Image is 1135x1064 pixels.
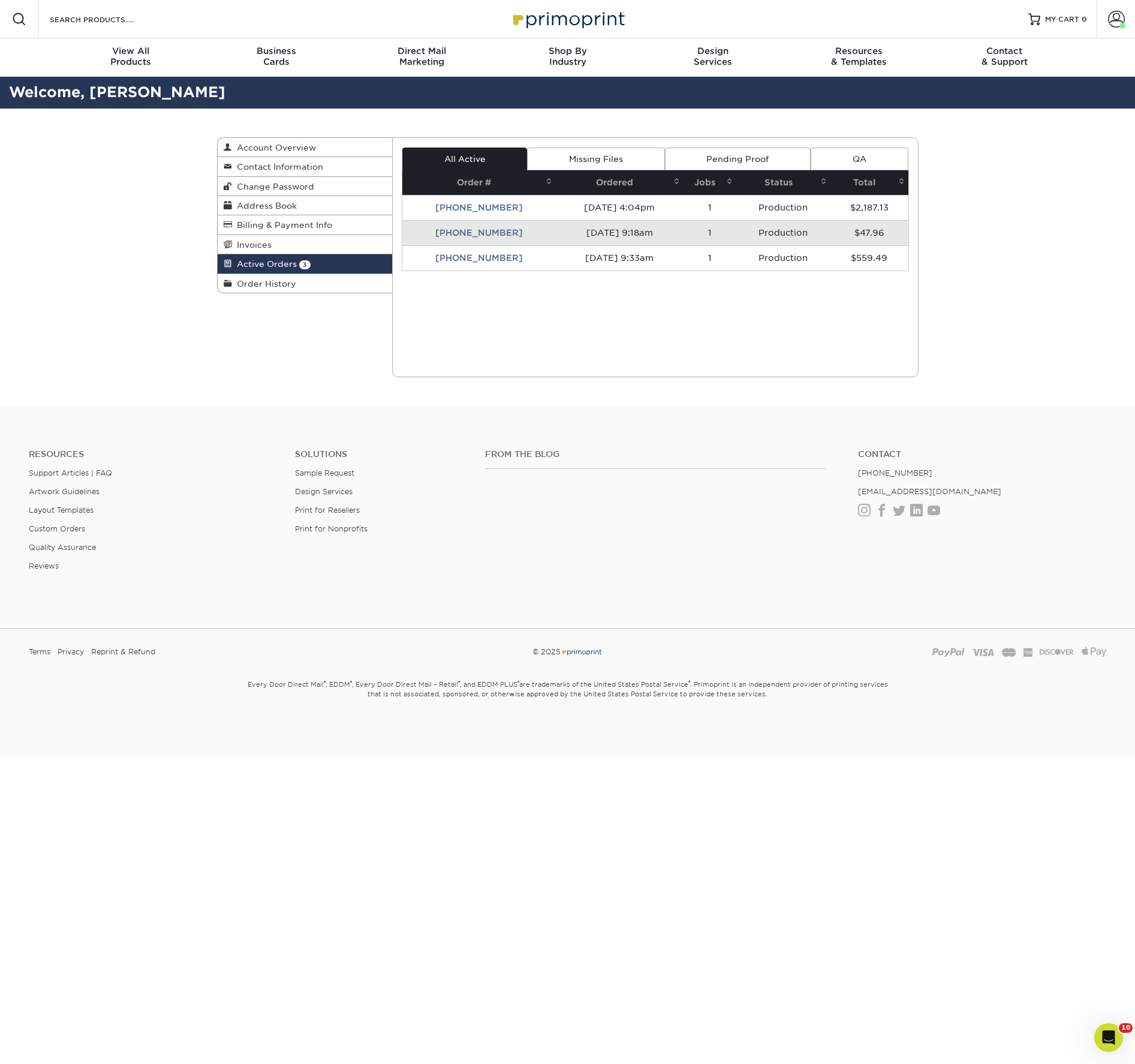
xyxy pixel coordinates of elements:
sup: ® [688,680,690,686]
span: Order History [232,279,296,288]
h4: From the Blog [485,449,826,459]
iframe: Google Customer Reviews [3,1027,102,1060]
span: MY CART [1045,14,1079,25]
span: Account Overview [232,143,316,152]
small: Every Door Direct Mail , EDDM , Every Door Direct Mail – Retail , and EDDM PLUS are trademarks of... [217,675,919,728]
td: 1 [684,245,736,270]
div: & Templates [786,46,932,67]
td: [PHONE_NUMBER] [402,195,556,220]
td: Production [736,220,830,245]
h4: Solutions [295,449,467,459]
span: Contact [932,46,1077,56]
div: Products [58,46,204,67]
a: [EMAIL_ADDRESS][DOMAIN_NAME] [858,487,1001,496]
div: © 2025 [385,643,750,661]
input: SEARCH PRODUCTS..... [49,12,165,26]
span: Invoices [232,240,272,250]
img: Primoprint [508,6,628,32]
span: Billing & Payment Info [232,220,332,230]
a: Address Book [218,196,393,215]
a: Custom Orders [29,524,85,533]
th: Status [736,170,830,195]
a: Direct MailMarketing [349,38,495,77]
iframe: Intercom live chat [1094,1023,1123,1052]
sup: ® [350,680,352,686]
div: Cards [203,46,349,67]
span: Resources [786,46,932,56]
a: Invoices [218,235,393,254]
td: Production [736,245,830,270]
a: Missing Files [527,148,664,170]
span: Business [203,46,349,56]
th: Total [830,170,908,195]
span: Change Password [232,182,314,191]
a: Shop ByIndustry [495,38,640,77]
span: 0 [1082,15,1087,23]
a: All Active [402,148,527,170]
td: [DATE] 9:33am [556,245,684,270]
th: Order # [402,170,556,195]
a: Account Overview [218,138,393,157]
a: View AllProducts [58,38,204,77]
a: Privacy [58,643,84,661]
a: DesignServices [640,38,786,77]
sup: ® [517,680,519,686]
a: BusinessCards [203,38,349,77]
div: Marketing [349,46,495,67]
td: [PHONE_NUMBER] [402,245,556,270]
a: Quality Assurance [29,543,96,552]
a: Resources& Templates [786,38,932,77]
a: Sample Request [295,468,354,477]
a: Active Orders 3 [218,254,393,273]
h4: Resources [29,449,277,459]
span: Shop By [495,46,640,56]
td: 1 [684,220,736,245]
a: Design Services [295,487,353,496]
a: Reprint & Refund [91,643,155,661]
sup: ® [324,680,326,686]
div: & Support [932,46,1077,67]
td: [PHONE_NUMBER] [402,220,556,245]
a: Layout Templates [29,506,94,515]
th: Ordered [556,170,684,195]
a: Change Password [218,177,393,196]
td: $559.49 [830,245,908,270]
a: Terms [29,643,50,661]
a: Contact& Support [932,38,1077,77]
a: Pending Proof [665,148,811,170]
a: QA [811,148,908,170]
span: View All [58,46,204,56]
div: Industry [495,46,640,67]
td: [DATE] 9:18am [556,220,684,245]
td: $2,187.13 [830,195,908,220]
td: $47.96 [830,220,908,245]
sup: ® [458,680,460,686]
a: Order History [218,274,393,293]
a: Support Articles | FAQ [29,468,112,477]
a: Contact [858,449,1106,459]
div: Services [640,46,786,67]
span: Direct Mail [349,46,495,56]
span: Design [640,46,786,56]
img: Primoprint [561,647,603,656]
a: [PHONE_NUMBER] [858,468,932,477]
a: Print for Nonprofits [295,524,368,533]
span: Address Book [232,201,297,211]
td: [DATE] 4:04pm [556,195,684,220]
span: Contact Information [232,162,323,172]
span: 10 [1119,1023,1133,1033]
td: Production [736,195,830,220]
a: Print for Resellers [295,506,360,515]
td: 1 [684,195,736,220]
span: Active Orders [232,259,297,269]
a: Reviews [29,561,59,570]
span: 3 [299,260,311,269]
a: Artwork Guidelines [29,487,100,496]
a: Contact Information [218,157,393,176]
a: Billing & Payment Info [218,215,393,235]
th: Jobs [684,170,736,195]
